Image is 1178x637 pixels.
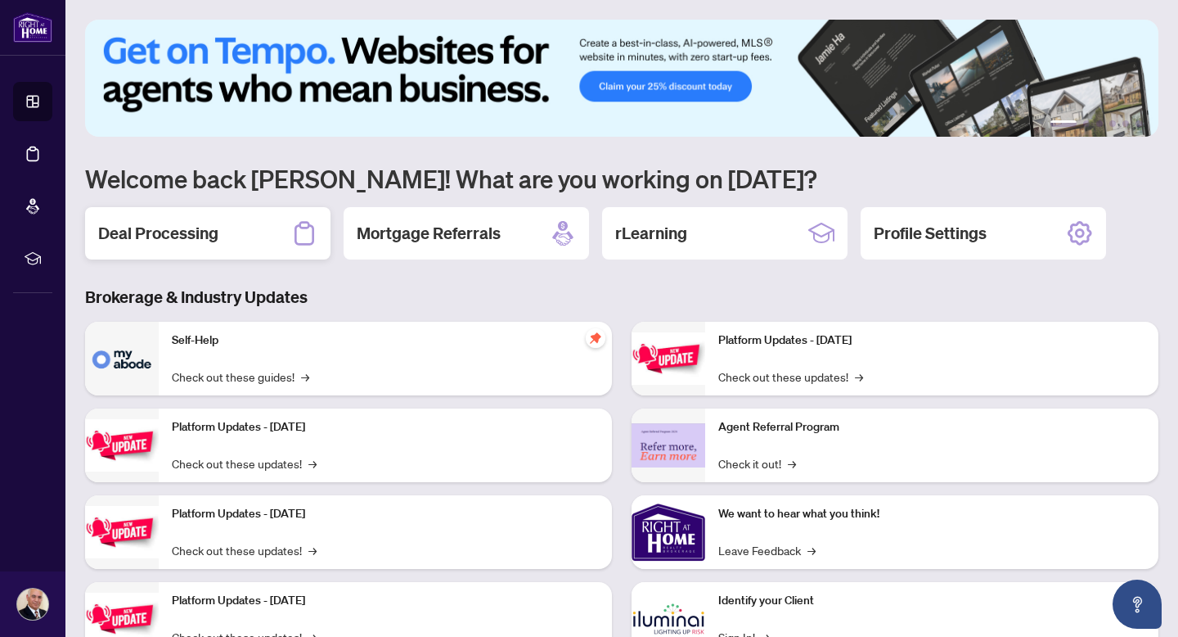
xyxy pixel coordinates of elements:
[718,368,863,386] a: Check out these updates!→
[718,332,1145,350] p: Platform Updates - [DATE]
[172,332,599,350] p: Self-Help
[85,20,1158,137] img: Slide 0
[807,541,816,559] span: →
[85,506,159,558] img: Platform Updates - July 21, 2025
[632,332,705,384] img: Platform Updates - June 23, 2025
[632,423,705,468] img: Agent Referral Program
[1096,120,1103,127] button: 3
[85,419,159,471] img: Platform Updates - September 16, 2025
[85,163,1158,194] h1: Welcome back [PERSON_NAME]! What are you working on [DATE]?
[718,592,1145,610] p: Identify your Client
[308,454,317,472] span: →
[718,505,1145,523] p: We want to hear what you think!
[17,589,48,620] img: Profile Icon
[718,454,796,472] a: Check it out!→
[172,368,309,386] a: Check out these guides!→
[1135,120,1142,127] button: 6
[586,328,605,348] span: pushpin
[172,454,317,472] a: Check out these updates!→
[718,418,1145,436] p: Agent Referral Program
[788,454,796,472] span: →
[357,222,501,245] h2: Mortgage Referrals
[172,592,599,610] p: Platform Updates - [DATE]
[1122,120,1129,127] button: 5
[85,322,159,395] img: Self-Help
[615,222,687,245] h2: rLearning
[1050,120,1077,127] button: 1
[301,368,309,386] span: →
[718,541,816,559] a: Leave Feedback→
[172,541,317,559] a: Check out these updates!→
[98,222,218,245] h2: Deal Processing
[85,286,1158,309] h3: Brokerage & Industry Updates
[308,541,317,559] span: →
[874,222,987,245] h2: Profile Settings
[1083,120,1090,127] button: 2
[632,495,705,569] img: We want to hear what you think!
[172,505,599,523] p: Platform Updates - [DATE]
[1113,580,1162,629] button: Open asap
[172,418,599,436] p: Platform Updates - [DATE]
[855,368,863,386] span: →
[1109,120,1116,127] button: 4
[13,12,52,43] img: logo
